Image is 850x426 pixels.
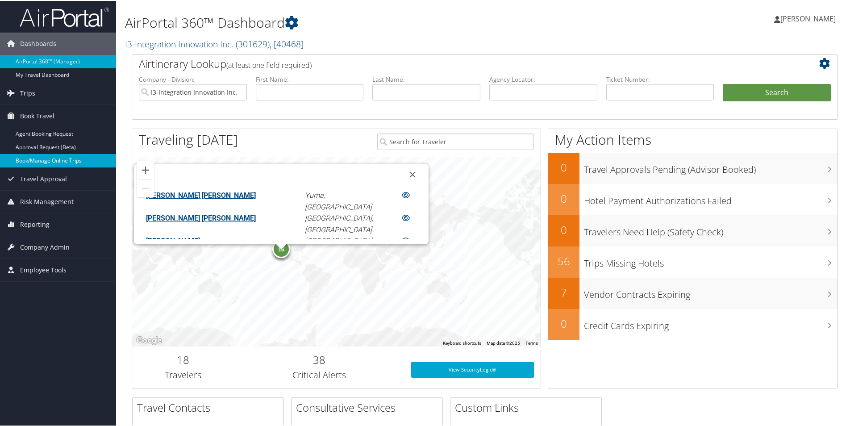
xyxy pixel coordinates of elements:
a: [PERSON_NAME] [774,4,845,31]
label: Last Name: [372,74,480,83]
a: [PERSON_NAME] [PERSON_NAME] [146,190,256,199]
a: I3-Integration Innovation Inc. [125,37,304,49]
a: 7Vendor Contracts Expiring [548,277,837,308]
h3: Travelers Need Help (Safety Check) [584,221,837,238]
h2: 7 [548,284,579,299]
img: airportal-logo.png [20,6,109,27]
span: Risk Management [20,190,74,212]
h1: Traveling [DATE] [139,129,238,148]
button: Zoom in [137,160,154,178]
label: Agency Locator: [489,74,597,83]
button: Close [402,163,423,184]
a: Open this area in Google Maps (opens a new window) [134,334,164,346]
em: Yuma, [GEOGRAPHIC_DATA] [305,190,372,210]
label: Ticket Number: [606,74,714,83]
button: Zoom out [137,179,154,196]
h2: 38 [241,351,398,367]
h2: 0 [548,315,579,330]
h2: Airtinerary Lookup [139,55,772,71]
a: [PERSON_NAME] [PERSON_NAME] [146,213,256,221]
h3: Trips Missing Hotels [584,252,837,269]
em: [GEOGRAPHIC_DATA], [GEOGRAPHIC_DATA] [305,213,373,233]
h2: 56 [548,253,579,268]
h3: Travelers [139,368,228,380]
em: [GEOGRAPHIC_DATA], [GEOGRAPHIC_DATA] [305,236,373,256]
span: ( 301629 ) [236,37,270,49]
input: Search for Traveler [377,133,534,149]
h2: 0 [548,190,579,205]
span: (at least one field required) [226,59,312,69]
span: Book Travel [20,104,54,126]
label: First Name: [256,74,364,83]
button: Search [723,83,831,101]
span: Reporting [20,213,50,235]
label: Company - Division: [139,74,247,83]
span: Dashboards [20,32,56,54]
h2: Consultative Services [296,399,442,414]
h3: Travel Approvals Pending (Advisor Booked) [584,158,837,175]
span: Trips [20,81,35,104]
h2: 0 [548,221,579,237]
a: 0Credit Cards Expiring [548,308,837,339]
h3: Vendor Contracts Expiring [584,283,837,300]
h1: AirPortal 360™ Dashboard [125,13,605,31]
span: Employee Tools [20,258,67,280]
div: 16 [272,239,290,257]
a: 0Travel Approvals Pending (Advisor Booked) [548,152,837,183]
h2: 0 [548,159,579,174]
a: 0Travelers Need Help (Safety Check) [548,214,837,246]
h3: Credit Cards Expiring [584,314,837,331]
a: 56Trips Missing Hotels [548,246,837,277]
span: Company Admin [20,235,70,258]
span: Travel Approval [20,167,67,189]
span: , [ 40468 ] [270,37,304,49]
a: View SecurityLogic® [411,361,534,377]
h1: My Action Items [548,129,837,148]
a: Terms (opens in new tab) [525,340,538,345]
h3: Critical Alerts [241,368,398,380]
button: Keyboard shortcuts [443,339,481,346]
h3: Hotel Payment Authorizations Failed [584,189,837,206]
h2: 18 [139,351,228,367]
a: 0Hotel Payment Authorizations Failed [548,183,837,214]
h2: Travel Contacts [137,399,283,414]
span: Map data ©2025 [487,340,520,345]
img: Google [134,334,164,346]
a: [PERSON_NAME] [146,236,200,244]
span: [PERSON_NAME] [780,13,836,23]
h2: Custom Links [455,399,601,414]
